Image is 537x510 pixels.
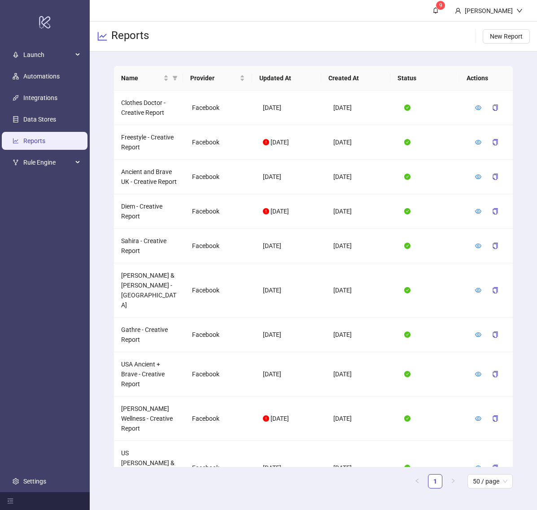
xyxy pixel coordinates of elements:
[256,441,327,495] td: [DATE]
[326,194,397,229] td: [DATE]
[475,104,481,111] a: eye
[475,242,481,249] a: eye
[473,475,507,488] span: 50 / page
[7,498,13,504] span: menu-fold
[271,139,289,146] span: [DATE]
[475,287,481,293] span: eye
[485,135,506,149] button: copy
[321,66,390,91] th: Created At
[326,318,397,352] td: [DATE]
[492,465,498,471] span: copy
[185,318,256,352] td: Facebook
[410,474,424,488] button: left
[185,352,256,397] td: Facebook
[475,371,481,377] span: eye
[326,125,397,160] td: [DATE]
[172,75,178,81] span: filter
[404,331,410,338] span: check-circle
[114,397,185,441] td: [PERSON_NAME] Wellness - Creative Report
[256,318,327,352] td: [DATE]
[485,239,506,253] button: copy
[114,229,185,263] td: Sahira - Creative Report
[114,160,185,194] td: Ancient and Brave UK - Creative Report
[475,174,481,180] span: eye
[404,415,410,422] span: check-circle
[185,125,256,160] td: Facebook
[271,415,289,422] span: [DATE]
[485,411,506,426] button: copy
[490,33,523,40] span: New Report
[475,287,481,294] a: eye
[475,415,481,422] a: eye
[390,66,459,91] th: Status
[114,263,185,318] td: [PERSON_NAME] & [PERSON_NAME] - [GEOGRAPHIC_DATA]
[492,208,498,214] span: copy
[23,73,60,80] a: Automations
[485,367,506,381] button: copy
[326,352,397,397] td: [DATE]
[475,139,481,145] span: eye
[114,441,185,495] td: US [PERSON_NAME] & [PERSON_NAME] - Creative Report
[428,474,442,488] li: 1
[475,415,481,422] span: eye
[114,66,183,91] th: Name
[263,208,269,214] span: exclamation-circle
[326,229,397,263] td: [DATE]
[492,174,498,180] span: copy
[492,331,498,338] span: copy
[326,397,397,441] td: [DATE]
[432,7,439,13] span: bell
[185,91,256,125] td: Facebook
[185,263,256,318] td: Facebook
[170,71,179,85] span: filter
[492,371,498,377] span: copy
[475,465,481,471] span: eye
[459,66,504,91] th: Actions
[492,243,498,249] span: copy
[326,91,397,125] td: [DATE]
[23,94,57,101] a: Integrations
[23,153,73,171] span: Rule Engine
[492,139,498,145] span: copy
[475,139,481,146] a: eye
[475,331,481,338] span: eye
[263,139,269,145] span: exclamation-circle
[485,327,506,342] button: copy
[185,441,256,495] td: Facebook
[404,105,410,111] span: check-circle
[467,474,513,488] div: Page Size
[114,125,185,160] td: Freestyle - Creative Report
[114,194,185,229] td: Diem - Creative Report
[436,1,445,10] sup: 9
[13,52,19,58] span: rocket
[404,465,410,471] span: check-circle
[439,2,442,9] span: 9
[475,371,481,378] a: eye
[190,73,238,83] span: Provider
[185,229,256,263] td: Facebook
[485,170,506,184] button: copy
[404,287,410,293] span: check-circle
[326,160,397,194] td: [DATE]
[485,283,506,297] button: copy
[256,91,327,125] td: [DATE]
[492,287,498,293] span: copy
[475,105,481,111] span: eye
[256,352,327,397] td: [DATE]
[446,474,460,488] li: Next Page
[23,137,45,144] a: Reports
[252,66,321,91] th: Updated At
[263,415,269,422] span: exclamation-circle
[450,478,456,484] span: right
[475,331,481,338] a: eye
[475,464,481,471] a: eye
[404,371,410,377] span: check-circle
[410,474,424,488] li: Previous Page
[271,208,289,215] span: [DATE]
[485,100,506,115] button: copy
[185,160,256,194] td: Facebook
[185,194,256,229] td: Facebook
[492,105,498,111] span: copy
[428,475,442,488] a: 1
[256,160,327,194] td: [DATE]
